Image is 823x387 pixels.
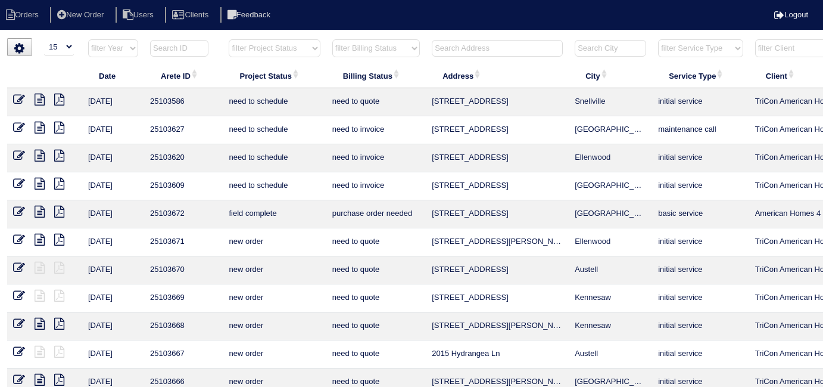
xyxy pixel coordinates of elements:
[569,340,652,369] td: Austell
[569,200,652,228] td: [GEOGRAPHIC_DATA]
[569,63,652,88] th: City: activate to sort column ascending
[426,228,569,256] td: [STREET_ADDRESS][PERSON_NAME]
[220,7,280,23] li: Feedback
[652,340,749,369] td: initial service
[432,40,563,57] input: Search Address
[326,172,426,200] td: need to invoice
[569,256,652,284] td: Austell
[82,284,144,312] td: [DATE]
[144,228,223,256] td: 25103671
[426,312,569,340] td: [STREET_ADDRESS][PERSON_NAME]
[116,10,163,19] a: Users
[426,200,569,228] td: [STREET_ADDRESS]
[82,200,144,228] td: [DATE]
[82,144,144,172] td: [DATE]
[82,116,144,144] td: [DATE]
[426,144,569,172] td: [STREET_ADDRESS]
[223,284,326,312] td: new order
[144,144,223,172] td: 25103620
[652,172,749,200] td: initial service
[326,88,426,116] td: need to quote
[326,256,426,284] td: need to quote
[326,228,426,256] td: need to quote
[569,172,652,200] td: [GEOGRAPHIC_DATA]
[223,116,326,144] td: need to schedule
[223,200,326,228] td: field complete
[223,312,326,340] td: new order
[82,88,144,116] td: [DATE]
[652,144,749,172] td: initial service
[50,7,113,23] li: New Order
[652,228,749,256] td: initial service
[652,200,749,228] td: basic service
[569,228,652,256] td: Ellenwood
[144,256,223,284] td: 25103670
[223,172,326,200] td: need to schedule
[426,88,569,116] td: [STREET_ADDRESS]
[326,340,426,369] td: need to quote
[82,256,144,284] td: [DATE]
[50,10,113,19] a: New Order
[326,144,426,172] td: need to invoice
[569,144,652,172] td: Ellenwood
[223,340,326,369] td: new order
[144,340,223,369] td: 25103667
[569,88,652,116] td: Snellville
[165,7,218,23] li: Clients
[652,256,749,284] td: initial service
[82,63,144,88] th: Date
[144,312,223,340] td: 25103668
[223,144,326,172] td: need to schedule
[144,284,223,312] td: 25103669
[326,284,426,312] td: need to quote
[774,10,808,19] a: Logout
[326,116,426,144] td: need to invoice
[426,256,569,284] td: [STREET_ADDRESS]
[116,7,163,23] li: Users
[426,284,569,312] td: [STREET_ADDRESS]
[652,312,749,340] td: initial service
[326,200,426,228] td: purchase order needed
[144,172,223,200] td: 25103609
[326,63,426,88] th: Billing Status: activate to sort column ascending
[144,63,223,88] th: Arete ID: activate to sort column ascending
[326,312,426,340] td: need to quote
[223,88,326,116] td: need to schedule
[223,256,326,284] td: new order
[652,284,749,312] td: initial service
[652,63,749,88] th: Service Type: activate to sort column ascending
[144,88,223,116] td: 25103586
[82,312,144,340] td: [DATE]
[426,116,569,144] td: [STREET_ADDRESS]
[150,40,208,57] input: Search ID
[223,228,326,256] td: new order
[144,200,223,228] td: 25103672
[144,116,223,144] td: 25103627
[82,172,144,200] td: [DATE]
[223,63,326,88] th: Project Status: activate to sort column ascending
[82,228,144,256] td: [DATE]
[652,88,749,116] td: initial service
[426,63,569,88] th: Address: activate to sort column ascending
[569,116,652,144] td: [GEOGRAPHIC_DATA]
[652,116,749,144] td: maintenance call
[426,340,569,369] td: 2015 Hydrangea Ln
[426,172,569,200] td: [STREET_ADDRESS]
[569,312,652,340] td: Kennesaw
[575,40,646,57] input: Search City
[569,284,652,312] td: Kennesaw
[82,340,144,369] td: [DATE]
[165,10,218,19] a: Clients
